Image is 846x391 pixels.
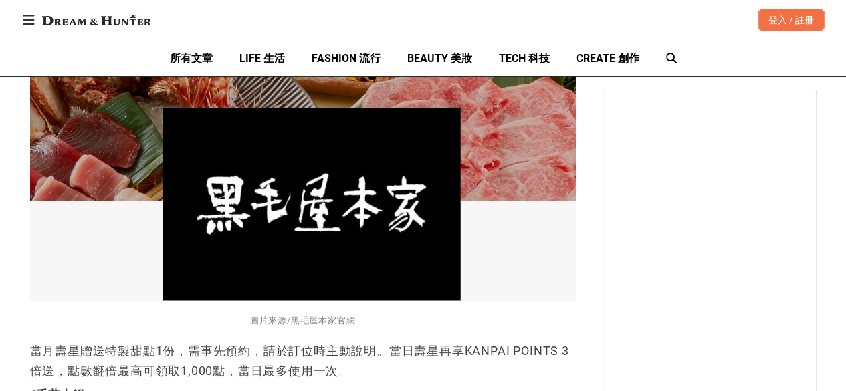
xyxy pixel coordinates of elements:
span: FASHION 流行 [312,52,381,65]
a: LIFE 生活 [239,41,285,76]
a: CREATE 創作 [576,41,639,76]
span: 所有文章 [170,52,213,65]
span: TECH 科技 [499,52,550,65]
span: CREATE 創作 [576,52,639,65]
a: BEAUTY 美妝 [407,41,472,76]
p: 當月壽星贈送特製甜點1份，需事先預約，請於訂位時主動說明。當日壽星再享KANPAI POINTS 3倍送，點數翻倍最高可領取1,000點，當日最多使用一次。 [30,341,576,381]
a: 所有文章 [170,41,213,76]
img: Dream & Hunter [35,8,158,32]
a: TECH 科技 [499,41,550,76]
a: FASHION 流行 [312,41,381,76]
span: BEAUTY 美妝 [407,52,472,65]
div: 登入 / 註冊 [758,9,825,31]
span: LIFE 生活 [239,52,285,65]
span: 圖片來源/黑毛屋本家官網 [250,315,356,325]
